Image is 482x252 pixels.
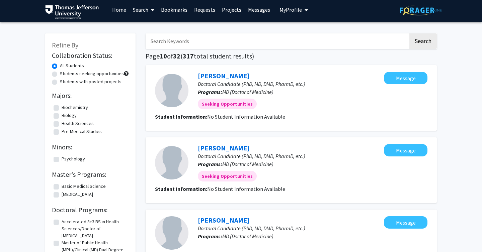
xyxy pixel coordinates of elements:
img: ForagerOne Logo [400,5,442,15]
b: Programs: [198,161,222,167]
span: Doctoral Candidate (PhD, MD, DMD, PharmD, etc.) [198,153,305,159]
iframe: Chat [5,222,28,247]
b: Student Information: [155,185,207,192]
label: Psychology [62,155,85,162]
h1: Page of ( total student results) [146,52,437,60]
span: Doctoral Candidate (PhD, MD, DMD, PharmD, etc.) [198,225,305,232]
h2: Minors: [52,143,129,151]
a: [PERSON_NAME] [198,72,249,80]
b: Programs: [198,233,222,240]
label: Basic Medical Science [62,183,106,190]
span: No Student Information Available [207,113,285,120]
h2: Master's Programs: [52,170,129,178]
span: 317 [183,52,194,60]
span: Refine By [52,41,78,49]
h2: Collaboration Status: [52,51,129,59]
span: MD (Doctor of Medicine) [222,161,273,167]
span: 10 [160,52,167,60]
b: Student Information: [155,113,207,120]
img: Thomas Jefferson University Logo [45,5,99,19]
span: My Profile [279,6,302,13]
button: Search [409,33,437,49]
b: Programs: [198,89,222,95]
a: [PERSON_NAME] [198,216,249,224]
label: Health Sciences [62,120,94,127]
span: MD (Doctor of Medicine) [222,89,273,95]
button: Message Kathryn Schoenauer [384,216,427,229]
a: [PERSON_NAME] [198,144,249,152]
button: Message Mary-Katharine Pontarelli [384,72,427,84]
label: Biology [62,112,77,119]
span: Doctoral Candidate (PhD, MD, DMD, PharmD, etc.) [198,81,305,87]
mat-chip: Seeking Opportunities [198,99,257,109]
span: MD (Doctor of Medicine) [222,233,273,240]
span: No Student Information Available [207,185,285,192]
label: Biochemistry [62,104,88,111]
button: Message Regan King [384,144,427,156]
label: Students with posted projects [60,78,122,85]
label: Students seeking opportunities [60,70,124,77]
label: Pre-Medical Studies [62,128,102,135]
h2: Doctoral Programs: [52,206,129,214]
label: Accelerated 3+3 BS in Health Sciences/Doctor of [MEDICAL_DATA] [62,218,127,239]
label: All Students [60,62,84,69]
input: Search Keywords [146,33,408,49]
mat-chip: Seeking Opportunities [198,171,257,181]
label: [MEDICAL_DATA] [62,191,93,198]
h2: Majors: [52,92,129,100]
span: 32 [173,52,180,60]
